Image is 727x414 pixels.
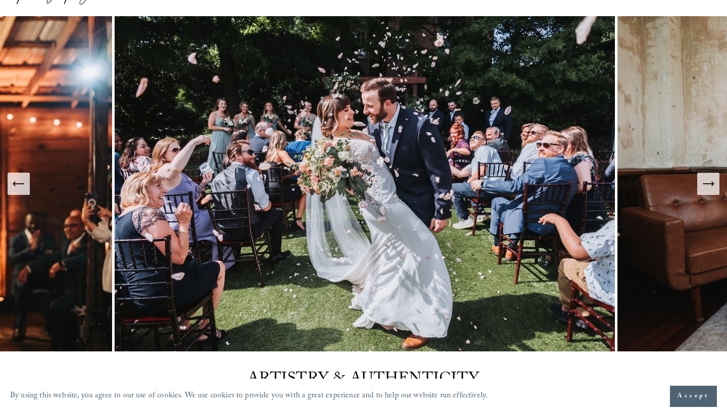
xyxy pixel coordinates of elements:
[678,391,709,401] span: Accept
[697,173,719,195] button: Next Slide
[115,16,617,351] img: Raleigh Wedding Photographer
[247,367,480,394] span: ARTISTRY & AUTHENTICITY
[670,386,717,407] button: Accept
[10,389,488,404] p: By using this website, you agree to our use of cookies. We use cookies to provide you with a grea...
[8,173,30,195] button: Previous Slide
